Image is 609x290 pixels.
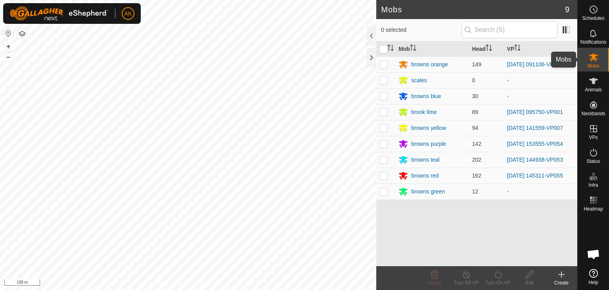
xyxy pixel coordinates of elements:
[428,280,442,286] span: Delete
[582,16,604,21] span: Schedules
[507,125,563,131] a: [DATE] 141559-VP007
[472,141,481,147] span: 142
[10,6,109,21] img: Gallagher Logo
[585,87,602,92] span: Animals
[507,157,563,163] a: [DATE] 144938-VP053
[581,111,605,116] span: Neckbands
[472,172,481,179] span: 162
[486,46,492,52] p-sorticon: Activate to sort
[124,10,132,18] span: AK
[472,125,479,131] span: 94
[504,88,577,104] td: -
[411,60,448,69] div: browns orange
[411,156,440,164] div: browns teal
[482,279,514,286] div: Turn On VP
[582,242,605,266] div: Open chat
[410,46,416,52] p-sorticon: Activate to sort
[504,72,577,88] td: -
[472,93,479,99] span: 30
[450,279,482,286] div: Turn Off VP
[507,141,563,147] a: [DATE] 153555-VP054
[565,4,569,15] span: 9
[411,188,445,196] div: browns green
[507,172,563,179] a: [DATE] 145311-VP055
[588,183,598,188] span: Infra
[4,29,13,38] button: Reset Map
[589,135,598,140] span: VPs
[157,280,187,287] a: Privacy Policy
[507,109,563,115] a: [DATE] 095750-VP001
[387,46,394,52] p-sorticon: Activate to sort
[395,41,469,57] th: Mob
[4,42,13,51] button: +
[381,26,461,34] span: 0 selected
[196,280,219,287] a: Contact Us
[472,61,481,68] span: 149
[411,124,446,132] div: browns yellow
[546,279,577,286] div: Create
[4,52,13,62] button: –
[411,140,446,148] div: browns purple
[411,172,439,180] div: browns red
[381,5,565,14] h2: Mobs
[584,207,603,211] span: Heatmap
[411,76,427,85] div: scales
[17,29,27,39] button: Map Layers
[504,41,577,57] th: VP
[411,108,437,116] div: brook lime
[586,159,600,164] span: Status
[514,279,546,286] div: Edit
[469,41,504,57] th: Head
[472,188,479,195] span: 12
[514,46,521,52] p-sorticon: Activate to sort
[580,40,606,44] span: Notifications
[472,157,481,163] span: 202
[472,109,479,115] span: 89
[578,266,609,288] a: Help
[507,61,563,68] a: [DATE] 091106-VP029
[462,21,557,38] input: Search (S)
[411,92,441,101] div: browns blue
[472,77,475,83] span: 0
[504,184,577,199] td: -
[588,64,599,68] span: Mobs
[588,280,598,285] span: Help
